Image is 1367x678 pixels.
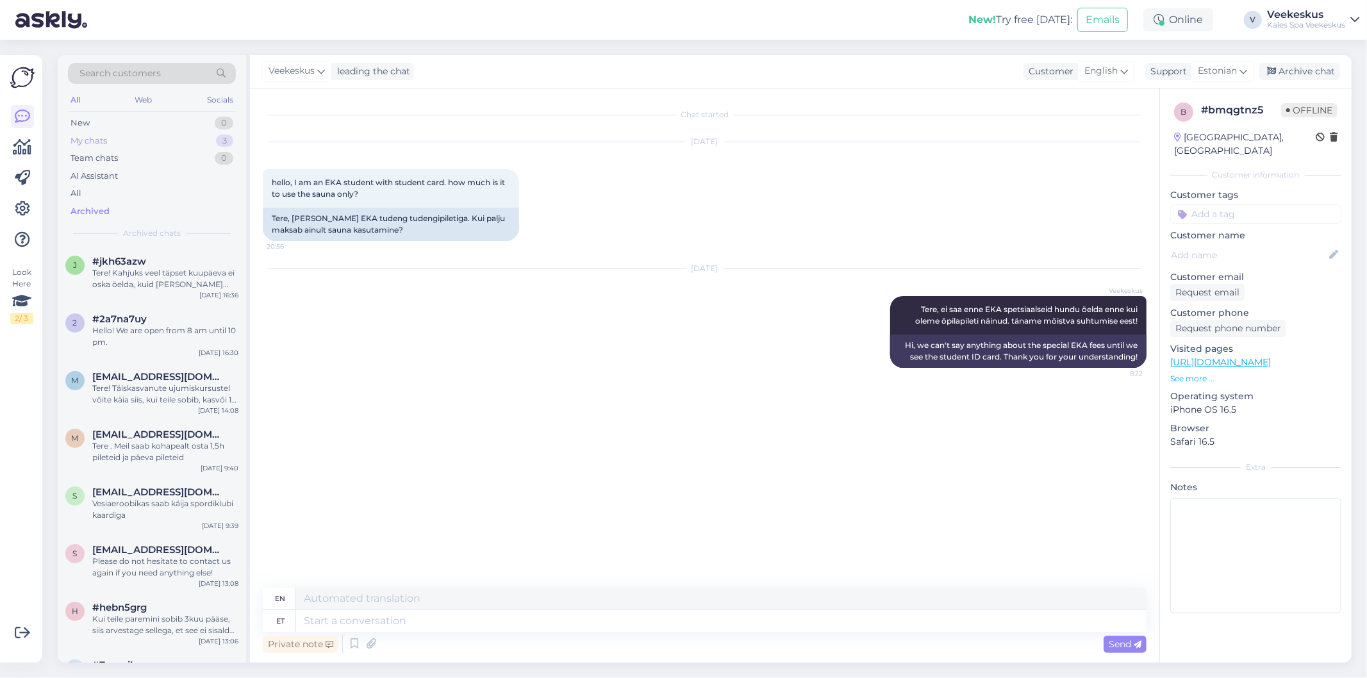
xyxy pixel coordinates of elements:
span: 2 [73,318,78,327]
span: saskiapuusaar@gmail.com [92,486,226,498]
div: Request phone number [1170,320,1286,337]
div: [DATE] 9:40 [201,463,238,473]
button: Emails [1077,8,1128,32]
p: See more ... [1170,373,1341,384]
span: #2a7na7uy [92,313,147,325]
div: leading the chat [332,65,410,78]
div: [DATE] 9:39 [202,521,238,531]
div: Tere . Meil saab kohapealt osta 1,5h pileteid ja päeva pileteid [92,440,238,463]
div: All [70,187,81,200]
span: m [72,433,79,443]
p: Customer tags [1170,188,1341,202]
div: Request email [1170,284,1245,301]
div: V [1244,11,1262,29]
span: Estonian [1198,64,1237,78]
div: Hi, we can't say anything about the special EKA fees until we see the student ID card. Thank you ... [890,335,1147,368]
div: Web [133,92,155,108]
p: Notes [1170,481,1341,494]
span: maren224@gmail.com [92,371,226,383]
p: iPhone OS 16.5 [1170,403,1341,417]
p: Safari 16.5 [1170,435,1341,449]
input: Add name [1171,248,1327,262]
div: Customer information [1170,169,1341,181]
div: Support [1145,65,1187,78]
div: Archive chat [1259,63,1340,80]
p: Customer phone [1170,306,1341,320]
span: sezerilyan@gmail.com [92,544,226,556]
span: s [73,491,78,500]
div: 0 [215,152,233,165]
span: s [73,549,78,558]
div: Look Here [10,267,33,324]
span: h [72,606,78,616]
span: #jkh63azw [92,256,146,267]
div: et [276,610,285,632]
span: English [1084,64,1118,78]
div: Socials [204,92,236,108]
div: Customer [1023,65,1073,78]
span: #7pemihrw [92,659,149,671]
span: Tere, ei saa enne EKA spetsiaalseid hundu öelda enne kui oleme õpilapileti näinud. täname mõistva... [915,304,1139,326]
div: New [70,117,90,129]
div: Archived [70,205,110,218]
div: [DATE] [263,136,1147,147]
span: Archived chats [123,227,181,239]
div: [DATE] 14:08 [198,406,238,415]
span: b [1181,107,1187,117]
p: Operating system [1170,390,1341,403]
b: New! [968,13,996,26]
span: 20:56 [267,242,315,251]
div: Hello! We are open from 8 am until 10 pm. [92,325,238,348]
div: Tere! Täiskasvanute ujumiskursustel võite käia siis, kui teile sobib, kasvõi 1x nädalas. [PERSON_... [92,383,238,406]
div: Kui teile paremini sobib 3kuu pääse, siis arvestage sellega, et see ei sisalda veekekskuse külast... [92,613,238,636]
p: Customer email [1170,270,1341,284]
div: Tere, [PERSON_NAME] EKA tudeng tudengipiletiga. Kui palju maksab ainult sauna kasutamine? [263,208,519,241]
span: Search customers [79,67,161,80]
span: hello, I am an EKA student with student card. how much is it to use the sauna only? [272,178,507,199]
div: My chats [70,135,107,147]
p: Customer name [1170,229,1341,242]
div: [DATE] 16:30 [199,348,238,358]
div: # bmqgtnz5 [1201,103,1281,118]
a: VeekeskusKales Spa Veekeskus [1267,10,1359,30]
div: Vesiaeroobikas saab käija spordiklubi kaardiga [92,498,238,521]
span: Offline [1281,103,1338,117]
img: Askly Logo [10,65,35,90]
div: Team chats [70,152,118,165]
div: Chat started [263,109,1147,120]
span: #hebn5grg [92,602,147,613]
div: AI Assistant [70,170,118,183]
div: en [276,588,286,609]
div: [DATE] 13:06 [199,636,238,646]
div: 2 / 3 [10,313,33,324]
div: Private note [263,636,338,653]
div: Tere! Kahjuks veel täpset kuupäeva ei oska öelda, kuid [PERSON_NAME] suvevaheaega peaks see lõppema. [92,267,238,290]
div: [GEOGRAPHIC_DATA], [GEOGRAPHIC_DATA] [1174,131,1316,158]
span: munapeatennisball@gmail.com [92,429,226,440]
a: [URL][DOMAIN_NAME] [1170,356,1271,368]
input: Add a tag [1170,204,1341,224]
div: Online [1143,8,1213,31]
div: [DATE] 13:08 [199,579,238,588]
span: Veekeskus [269,64,315,78]
span: Send [1109,638,1141,650]
div: Veekeskus [1267,10,1345,20]
span: j [73,260,77,270]
div: Try free [DATE]: [968,12,1072,28]
div: All [68,92,83,108]
div: Kales Spa Veekeskus [1267,20,1345,30]
div: Extra [1170,461,1341,473]
span: 8:22 [1095,368,1143,378]
div: [DATE] [263,263,1147,274]
div: Please do not hesitate to contact us again if you need anything else! [92,556,238,579]
div: 3 [216,135,233,147]
div: [DATE] 16:36 [199,290,238,300]
div: 0 [215,117,233,129]
p: Visited pages [1170,342,1341,356]
span: Veekeskus [1095,286,1143,295]
p: Browser [1170,422,1341,435]
span: m [72,376,79,385]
